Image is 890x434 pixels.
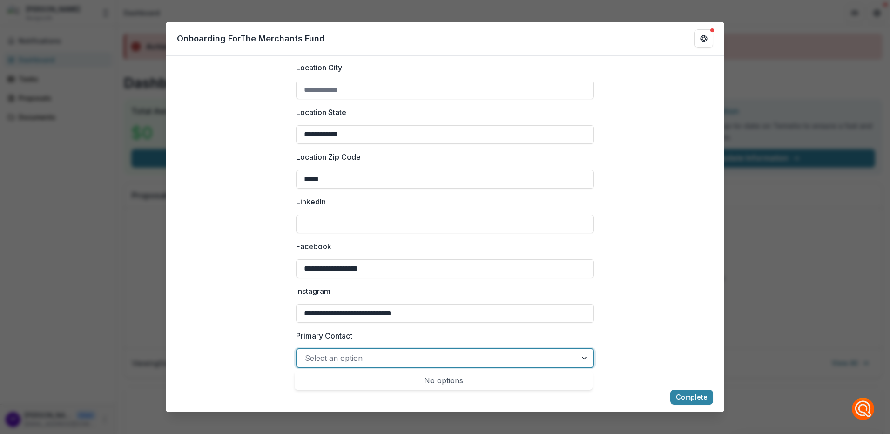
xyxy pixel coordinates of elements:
p: Facebook [296,241,331,252]
div: No options [297,371,591,390]
p: Primary Contact [296,330,352,341]
p: Location City [296,62,342,73]
p: Onboarding For The Merchants Fund [177,32,325,45]
button: Get Help [694,29,713,48]
div: Select options list [295,371,593,390]
p: Location Zip Code [296,151,361,163]
p: Instagram [296,285,330,297]
p: Location State [296,107,346,118]
p: LinkedIn [296,196,326,207]
button: Complete [670,390,713,405]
